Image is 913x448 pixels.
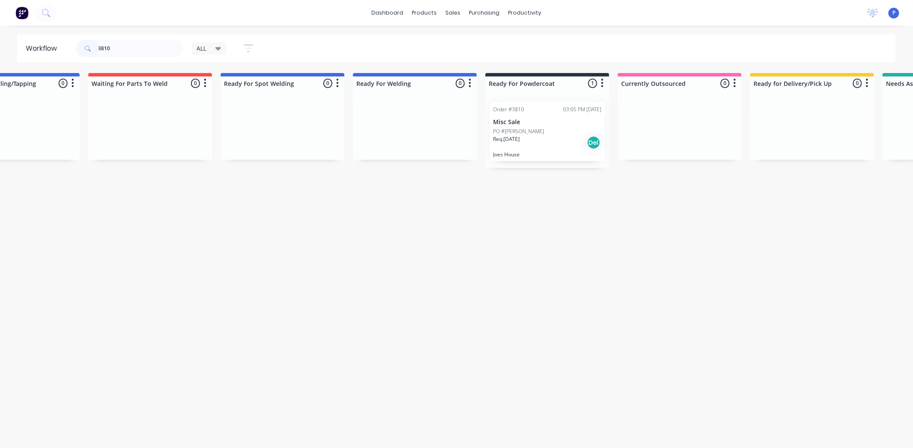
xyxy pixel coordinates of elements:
[15,6,28,19] img: Factory
[368,6,408,19] a: dashboard
[493,106,524,113] div: Order #3810
[493,128,544,135] p: PO #[PERSON_NAME]
[892,9,895,17] span: P
[465,6,504,19] div: purchasing
[98,40,183,57] input: Search for orders...
[493,135,520,143] p: Req. [DATE]
[26,43,61,54] div: Workflow
[504,6,546,19] div: productivity
[441,6,465,19] div: sales
[197,44,207,53] span: ALL
[490,102,605,161] div: Order #381003:05 PM [DATE]Misc SalePO #[PERSON_NAME]Req.[DATE]DelJoes House
[563,106,601,113] div: 03:05 PM [DATE]
[493,119,601,126] p: Misc Sale
[493,151,601,158] p: Joes House
[587,136,600,149] div: Del
[408,6,441,19] div: products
